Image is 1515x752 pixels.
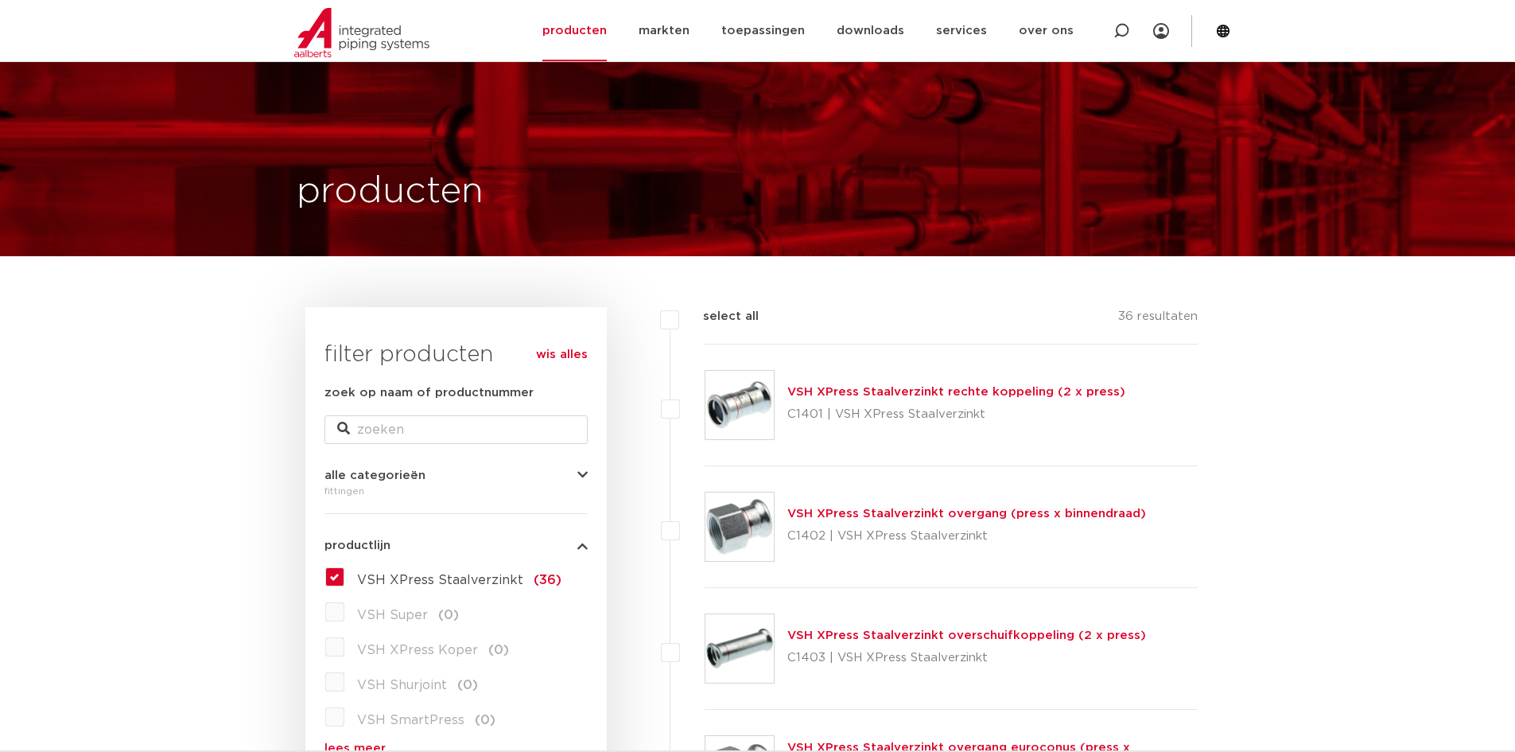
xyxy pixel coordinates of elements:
span: productlijn [324,540,390,551]
p: C1403 | VSH XPress Staalverzinkt [787,645,1146,671]
a: VSH XPress Staalverzinkt overgang (press x binnendraad) [787,508,1146,520]
a: VSH XPress Staalverzinkt rechte koppeling (2 x press) [787,386,1125,398]
span: alle categorieën [324,470,425,481]
a: wis alles [536,345,588,364]
input: zoeken [324,415,588,444]
img: Thumbnail for VSH XPress Staalverzinkt overschuifkoppeling (2 x press) [705,614,774,683]
img: Thumbnail for VSH XPress Staalverzinkt rechte koppeling (2 x press) [705,371,774,439]
span: (0) [438,609,459,621]
span: (0) [475,714,495,727]
button: alle categorieën [324,470,588,481]
p: 36 resultaten [1118,307,1198,332]
p: C1401 | VSH XPress Staalverzinkt [787,402,1125,427]
span: VSH XPress Staalverzinkt [357,574,523,586]
span: VSH Shurjoint [357,679,447,692]
img: Thumbnail for VSH XPress Staalverzinkt overgang (press x binnendraad) [705,493,774,561]
a: VSH XPress Staalverzinkt overschuifkoppeling (2 x press) [787,629,1146,641]
span: VSH Super [357,609,428,621]
span: VSH SmartPress [357,714,464,727]
div: fittingen [324,481,588,501]
h3: filter producten [324,339,588,371]
span: (0) [457,679,478,692]
span: (0) [488,644,509,657]
span: (36) [534,574,561,586]
button: productlijn [324,540,588,551]
span: VSH XPress Koper [357,644,478,657]
label: zoek op naam of productnummer [324,384,534,403]
p: C1402 | VSH XPress Staalverzinkt [787,524,1146,549]
label: select all [679,307,759,326]
h1: producten [297,166,484,217]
